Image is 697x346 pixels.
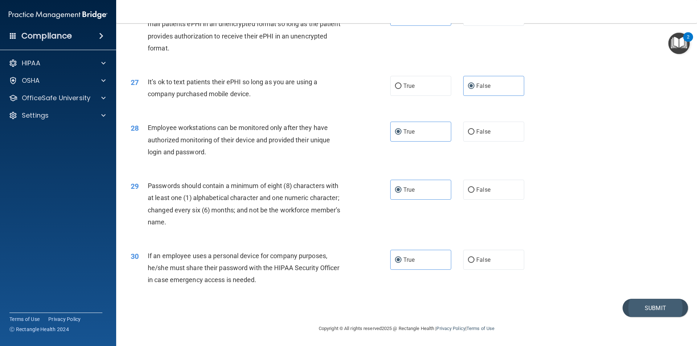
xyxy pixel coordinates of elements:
a: Privacy Policy [48,316,81,323]
input: True [395,257,402,263]
a: Settings [9,111,106,120]
input: False [468,84,474,89]
span: If an employee uses a personal device for company purposes, he/she must share their password with... [148,252,339,284]
input: True [395,84,402,89]
a: OSHA [9,76,106,85]
button: Open Resource Center, 2 new notifications [668,33,690,54]
input: True [395,187,402,193]
span: Ⓒ Rectangle Health 2024 [9,326,69,333]
span: False [476,256,490,263]
span: 27 [131,78,139,87]
button: Submit [623,299,688,317]
span: True [403,256,415,263]
p: OSHA [22,76,40,85]
span: Passwords should contain a minimum of eight (8) characters with at least one (1) alphabetical cha... [148,182,340,226]
p: HIPAA [22,59,40,68]
span: 28 [131,124,139,133]
div: Copyright © All rights reserved 2025 @ Rectangle Health | | [274,317,539,340]
span: False [476,186,490,193]
a: Privacy Policy [436,326,465,331]
span: False [476,82,490,89]
span: Employee workstations can be monitored only after they have authorized monitoring of their device... [148,124,330,155]
span: It’s ok to text patients their ePHI so long as you are using a company purchased mobile device. [148,78,317,98]
p: Settings [22,111,49,120]
input: False [468,187,474,193]
input: False [468,257,474,263]
a: Terms of Use [9,316,40,323]
input: True [395,129,402,135]
span: True [403,128,415,135]
span: Even though regular email is not secure, practices are allowed to e-mail patients ePHI in an unen... [148,8,342,52]
span: 29 [131,182,139,191]
a: OfficeSafe University [9,94,106,102]
div: 2 [687,37,689,46]
span: True [403,186,415,193]
span: True [403,82,415,89]
a: HIPAA [9,59,106,68]
span: 30 [131,252,139,261]
input: False [468,129,474,135]
p: OfficeSafe University [22,94,90,102]
img: PMB logo [9,8,107,22]
h4: Compliance [21,31,72,41]
span: False [476,128,490,135]
a: Terms of Use [466,326,494,331]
